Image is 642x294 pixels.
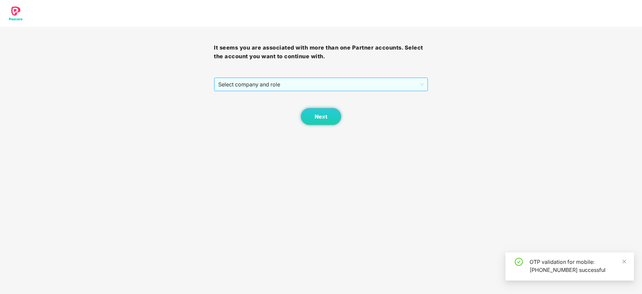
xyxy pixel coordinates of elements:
button: Next [301,108,341,125]
span: Select company and role [218,78,423,91]
h3: It seems you are associated with more than one Partner accounts. Select the account you want to c... [214,44,428,61]
div: OTP validation for mobile: [PHONE_NUMBER] successful [530,258,626,274]
span: close [622,259,627,264]
span: Next [315,114,327,120]
span: check-circle [515,258,523,266]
